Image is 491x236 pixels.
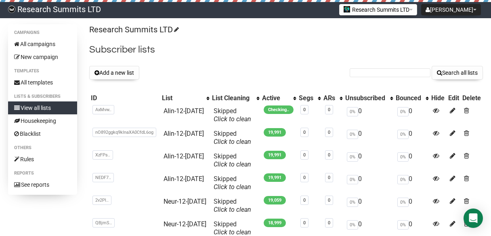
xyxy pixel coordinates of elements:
[164,130,204,137] a: AIin-12-[DATE]
[264,128,286,137] span: 19,991
[8,76,77,89] a: All templates
[303,220,306,225] a: 0
[260,93,297,104] th: Active: No sort applied, activate to apply an ascending sort
[461,93,483,104] th: Delete: No sort applied, sorting is disabled
[394,149,430,172] td: 0
[323,94,336,102] div: ARs
[394,172,430,194] td: 0
[347,220,358,230] span: 0%
[328,175,330,180] a: 0
[347,107,358,116] span: 0%
[264,173,286,182] span: 19,991
[303,107,306,112] a: 0
[214,228,251,236] a: Click to clean
[347,198,358,207] span: 0%
[344,149,394,172] td: 0
[394,93,430,104] th: Bounced: No sort applied, activate to apply an ascending sort
[89,42,483,57] h2: Subscriber lists
[264,196,286,204] span: 19,059
[432,66,483,80] button: Search all lists
[212,94,252,102] div: List Cleaning
[214,220,251,236] span: Skipped
[92,196,111,205] span: 2v2Pl..
[421,4,481,15] button: [PERSON_NAME]
[328,220,330,225] a: 0
[210,93,260,104] th: List Cleaning: No sort applied, activate to apply an ascending sort
[92,173,114,182] span: NEDF7..
[214,206,251,213] a: Click to clean
[394,194,430,217] td: 0
[328,130,330,135] a: 0
[394,126,430,149] td: 0
[92,105,114,114] span: AxMvw..
[347,130,358,139] span: 0%
[344,6,350,13] img: 2.jpg
[214,115,251,123] a: Click to clean
[8,101,77,114] a: View all lists
[303,198,306,203] a: 0
[303,152,306,158] a: 0
[347,152,358,162] span: 0%
[264,151,286,159] span: 19,991
[8,169,77,178] li: Reports
[430,93,447,104] th: Hide: No sort applied, sorting is disabled
[264,219,286,227] span: 18,999
[397,220,409,230] span: 0%
[164,152,204,160] a: AIin-12-[DATE]
[91,94,159,102] div: ID
[214,107,251,123] span: Skipped
[164,175,204,183] a: AIin-12-[DATE]
[164,220,206,228] a: Neur-12-[DATE]
[214,138,251,145] a: Click to clean
[344,172,394,194] td: 0
[8,143,77,153] li: Others
[160,93,210,104] th: List: No sort applied, activate to apply an ascending sort
[92,218,115,228] span: QBjmS..
[328,198,330,203] a: 0
[303,130,306,135] a: 0
[8,178,77,191] a: See reports
[89,93,160,104] th: ID: No sort applied, sorting is disabled
[8,114,77,127] a: Housekeeping
[464,209,483,228] div: Open Intercom Messenger
[328,107,330,112] a: 0
[8,38,77,51] a: All campaigns
[92,128,156,137] span: nO892ggkq9klnaXA0CfdL6og
[394,104,430,126] td: 0
[297,93,322,104] th: Segs: No sort applied, activate to apply an ascending sort
[397,107,409,116] span: 0%
[8,66,77,76] li: Templates
[447,93,461,104] th: Edit: No sort applied, sorting is disabled
[397,152,409,162] span: 0%
[344,104,394,126] td: 0
[344,126,394,149] td: 0
[8,51,77,63] a: New campaign
[328,152,330,158] a: 0
[164,198,206,205] a: Neur-12-[DATE]
[322,93,344,104] th: ARs: No sort applied, activate to apply an ascending sort
[347,175,358,184] span: 0%
[8,6,15,13] img: bccbfd5974049ef095ce3c15df0eef5a
[344,93,394,104] th: Unsubscribed: No sort applied, activate to apply an ascending sort
[8,28,77,38] li: Campaigns
[303,175,306,180] a: 0
[262,94,289,102] div: Active
[299,94,314,102] div: Segs
[162,94,202,102] div: List
[397,175,409,184] span: 0%
[339,4,417,15] button: Research Summits LTD
[431,94,445,102] div: Hide
[396,94,422,102] div: Bounced
[164,107,204,115] a: AIin-12-[DATE]
[89,25,178,34] a: Research Summits LTD
[344,194,394,217] td: 0
[264,105,294,114] span: Checking..
[214,152,251,168] span: Skipped
[214,160,251,168] a: Click to clean
[92,150,113,160] span: XzFPs..
[214,130,251,145] span: Skipped
[397,198,409,207] span: 0%
[214,183,251,191] a: Click to clean
[214,198,251,213] span: Skipped
[8,153,77,166] a: Rules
